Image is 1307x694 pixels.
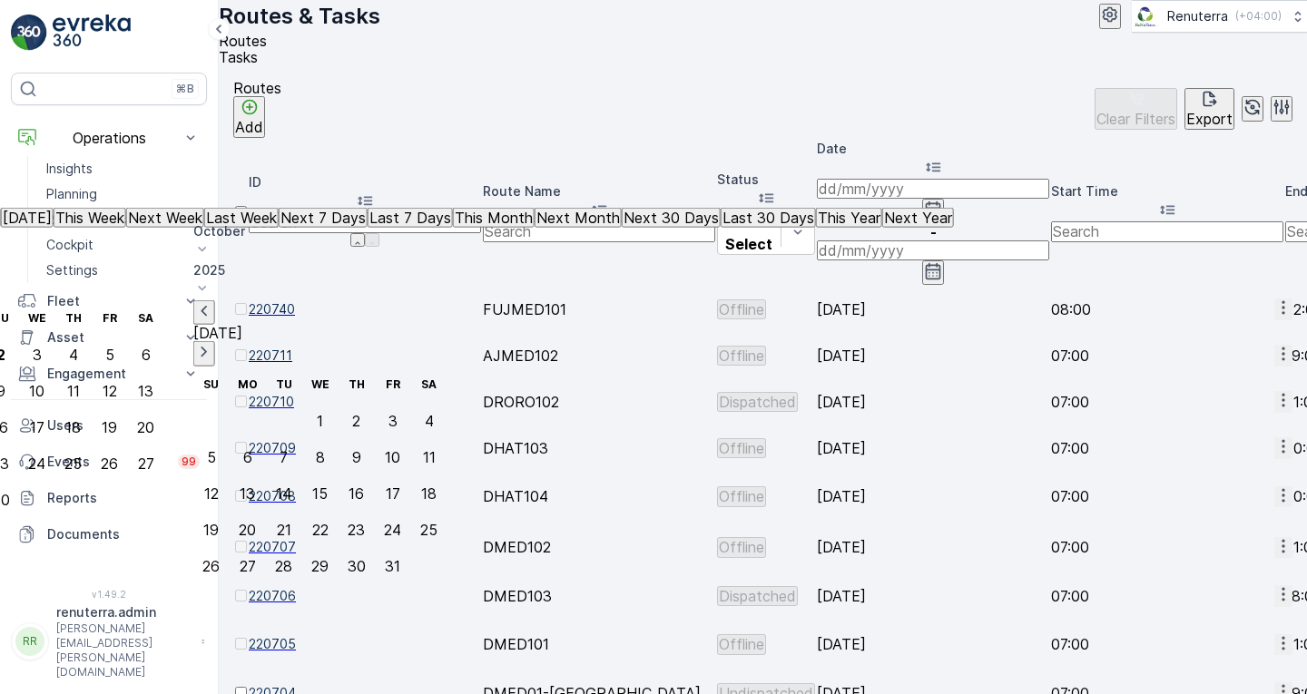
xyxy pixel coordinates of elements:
div: RR [15,627,44,656]
p: Routes & Tasks [219,2,380,31]
div: 13 [138,383,153,399]
th: Wednesday [19,300,55,337]
div: 6 [243,448,252,464]
p: Routes [233,80,281,96]
th: Saturday [128,300,164,337]
div: 11 [423,448,436,464]
p: This Month [455,210,533,226]
div: 22 [312,521,329,537]
img: logo [11,15,47,51]
p: Next Month [536,210,620,226]
button: Last 30 Days [721,208,816,228]
p: 2025 [193,261,447,279]
div: 17 [30,419,44,435]
div: 9 [352,448,361,464]
input: Search [1051,221,1283,241]
div: 27 [240,557,256,573]
img: logo_light-DOdMpM7g.png [53,15,131,51]
p: Renuterra [1167,7,1228,25]
div: 28 [275,557,292,573]
p: Status [717,171,815,189]
p: Planning [46,185,97,203]
div: 12 [204,484,219,501]
div: 25 [64,455,82,472]
th: Sunday [193,366,230,402]
div: 11 [67,383,80,399]
td: 07:00 [1051,379,1283,424]
p: Last Week [206,210,277,226]
div: 24 [384,521,401,537]
div: 16 [349,484,364,501]
div: 18 [421,484,437,501]
div: 5 [207,448,216,464]
div: 20 [137,419,154,435]
td: 07:00 [1051,472,1283,521]
td: 07:00 [1051,333,1283,377]
p: Start Time [1051,182,1283,200]
td: DMED101 [483,620,715,669]
span: Routes [219,32,267,50]
td: 07:00 [1051,620,1283,669]
button: Next Year [882,208,954,228]
button: Last 7 Days [368,208,453,228]
p: Add [235,119,263,135]
p: This Year [818,210,880,226]
div: 5 [105,347,114,363]
div: 31 [385,557,400,573]
p: Operations [47,130,171,146]
div: 27 [138,455,154,472]
p: This Week [55,210,124,226]
input: dd/mm/yyyy [817,179,1049,199]
td: 07:00 [1051,425,1283,470]
div: 10 [385,448,400,464]
p: Clear Filters [1096,111,1175,127]
p: Offline [719,636,764,652]
td: 07:00 [1051,573,1283,618]
p: Route Name [483,182,715,200]
a: Planning [39,181,207,207]
th: Monday [230,366,266,402]
button: Next 30 Days [622,208,721,228]
button: This Year [816,208,882,228]
div: 23 [348,521,365,537]
p: Date [817,140,1049,158]
div: 19 [102,419,117,435]
th: Friday [92,300,128,337]
p: [DATE] [193,325,447,341]
button: Next Month [535,208,622,228]
div: 3 [33,347,42,363]
div: 7 [280,448,288,464]
div: 1 [317,412,323,428]
div: 2 [352,412,360,428]
div: 14 [276,484,291,501]
p: ( +04:00 ) [1235,9,1282,24]
a: 220705 [249,635,481,653]
div: 15 [312,484,328,501]
div: 13 [240,484,255,501]
p: [PERSON_NAME][EMAIL_ADDRESS][PERSON_NAME][DOMAIN_NAME] [56,621,192,679]
p: Dispatched [719,588,796,604]
td: [DATE] [817,620,1049,669]
button: Tomorrow [1,208,54,228]
p: Next 30 Days [624,210,719,226]
button: Export [1184,88,1234,130]
th: Friday [375,366,411,402]
p: Last 30 Days [722,210,814,226]
div: 29 [311,557,329,573]
p: Next Week [128,210,202,226]
div: 26 [202,557,220,573]
div: 4 [425,412,434,428]
div: 20 [239,521,256,537]
div: 6 [142,347,151,363]
div: 19 [203,521,219,537]
p: ID [249,173,481,191]
button: Next Week [126,208,204,228]
th: Thursday [55,300,92,337]
div: 21 [277,521,291,537]
button: This Week [54,208,126,228]
td: 08:00 [1051,287,1283,331]
div: 24 [28,455,45,472]
th: Thursday [339,366,375,402]
button: Next 7 Days [279,208,368,228]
